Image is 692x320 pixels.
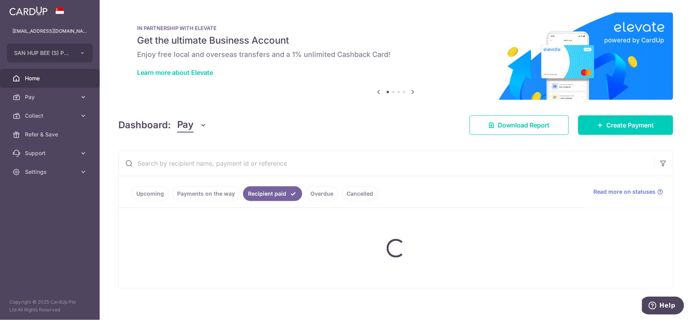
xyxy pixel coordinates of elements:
[25,112,76,120] span: Collect
[25,74,76,82] span: Home
[25,131,76,138] span: Refer & Save
[137,34,655,47] h5: Get the ultimate Business Account
[12,27,87,35] p: [EMAIL_ADDRESS][DOMAIN_NAME]
[243,186,302,201] a: Recipient paid
[594,188,664,196] a: Read more on statuses
[498,120,550,130] span: Download Report
[25,168,76,176] span: Settings
[137,25,655,31] p: IN PARTNERSHIP WITH ELEVATE
[578,115,673,135] a: Create Payment
[25,93,76,101] span: Pay
[9,6,48,16] img: CardUp
[137,69,213,76] a: Learn more about Elevate
[118,118,171,132] h4: Dashboard:
[594,188,656,196] span: Read more on statuses
[118,12,673,100] img: Renovation banner
[137,50,655,59] h6: Enjoy free local and overseas transfers and a 1% unlimited Cashback Card!
[119,151,654,176] input: Search by recipient name, payment id or reference
[607,120,654,130] span: Create Payment
[177,118,207,133] button: Pay
[177,118,194,133] span: Pay
[14,49,72,57] span: SAN HUP BEE (S) PTE LTD
[7,44,93,62] button: SAN HUP BEE (S) PTE LTD
[470,115,569,135] a: Download Report
[25,149,76,157] span: Support
[642,297,684,316] iframe: Opens a widget where you can find more information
